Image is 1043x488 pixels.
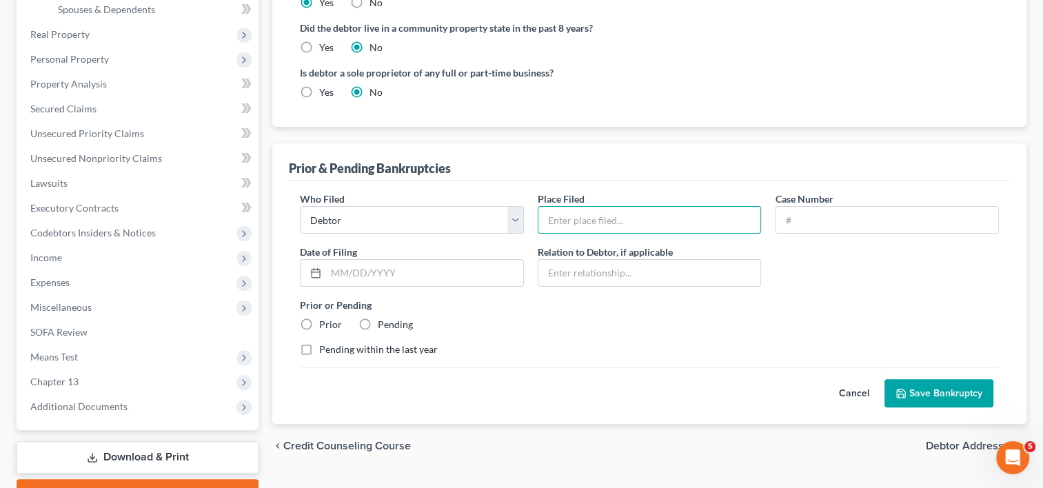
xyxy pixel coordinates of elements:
[30,128,144,139] span: Unsecured Priority Claims
[30,276,70,288] span: Expenses
[378,318,413,332] label: Pending
[926,440,1026,451] button: Debtor Addresses chevron_right
[30,202,119,214] span: Executory Contracts
[319,41,334,54] label: Yes
[30,326,88,338] span: SOFA Review
[30,78,107,90] span: Property Analysis
[326,260,523,286] input: MM/DD/YYYY
[319,343,438,356] label: Pending within the last year
[30,227,156,238] span: Codebtors Insiders & Notices
[19,320,259,345] a: SOFA Review
[884,379,993,408] button: Save Bankruptcy
[824,380,884,407] button: Cancel
[58,3,155,15] span: Spouses & Dependents
[300,21,999,35] label: Did the debtor live in a community property state in the past 8 years?
[369,85,383,99] label: No
[272,440,283,451] i: chevron_left
[289,160,451,176] div: Prior & Pending Bankruptcies
[30,376,79,387] span: Chapter 13
[319,85,334,99] label: Yes
[300,65,642,80] label: Is debtor a sole proprietor of any full or part-time business?
[926,440,1015,451] span: Debtor Addresses
[30,28,90,40] span: Real Property
[300,246,357,258] span: Date of Filing
[19,121,259,146] a: Unsecured Priority Claims
[30,400,128,412] span: Additional Documents
[30,103,97,114] span: Secured Claims
[19,72,259,96] a: Property Analysis
[319,318,342,332] label: Prior
[300,193,345,205] span: Who Filed
[283,440,411,451] span: Credit Counseling Course
[538,245,673,259] label: Relation to Debtor, if applicable
[538,193,585,205] span: Place Filed
[996,441,1029,474] iframe: Intercom live chat
[19,171,259,196] a: Lawsuits
[19,196,259,221] a: Executory Contracts
[538,260,761,286] input: Enter relationship...
[19,96,259,121] a: Secured Claims
[538,207,761,233] input: Enter place filed...
[30,53,109,65] span: Personal Property
[776,207,998,233] input: #
[775,192,833,206] label: Case Number
[272,440,411,451] button: chevron_left Credit Counseling Course
[30,152,162,164] span: Unsecured Nonpriority Claims
[19,146,259,171] a: Unsecured Nonpriority Claims
[300,298,999,312] label: Prior or Pending
[17,441,259,474] a: Download & Print
[30,177,68,189] span: Lawsuits
[369,41,383,54] label: No
[30,351,78,363] span: Means Test
[30,252,62,263] span: Income
[1024,441,1035,452] span: 5
[30,301,92,313] span: Miscellaneous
